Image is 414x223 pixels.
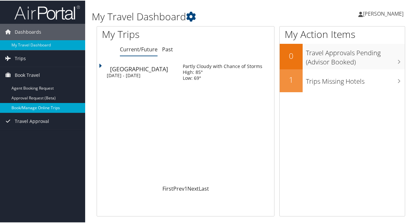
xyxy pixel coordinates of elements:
span: Trips [15,50,26,66]
h1: My Action Items [280,27,405,41]
h1: My Travel Dashboard [92,9,304,23]
span: Book Travel [15,66,40,83]
a: First [162,184,173,192]
a: 1 [184,184,187,192]
div: [GEOGRAPHIC_DATA] [110,65,176,71]
img: airportal-logo.png [14,4,80,20]
div: [DATE] - [DATE] [107,72,173,78]
h3: Trips Missing Hotels [306,73,405,85]
a: Past [162,45,173,52]
span: Dashboards [15,23,41,40]
a: Current/Future [120,45,158,52]
div: Partly Cloudy with Chance of Storms [183,63,262,69]
a: [PERSON_NAME] [358,3,410,23]
a: Next [187,184,199,192]
h1: My Trips [102,27,196,41]
h2: 1 [280,74,303,85]
div: High: 85° [183,69,262,75]
a: Last [199,184,209,192]
h3: Travel Approvals Pending (Advisor Booked) [306,44,405,66]
span: Travel Approval [15,112,49,129]
a: 1Trips Missing Hotels [280,69,405,92]
h2: 0 [280,50,303,61]
span: [PERSON_NAME] [363,9,404,17]
div: Low: 69° [183,75,262,80]
a: Prev [173,184,184,192]
a: 0Travel Approvals Pending (Advisor Booked) [280,43,405,68]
